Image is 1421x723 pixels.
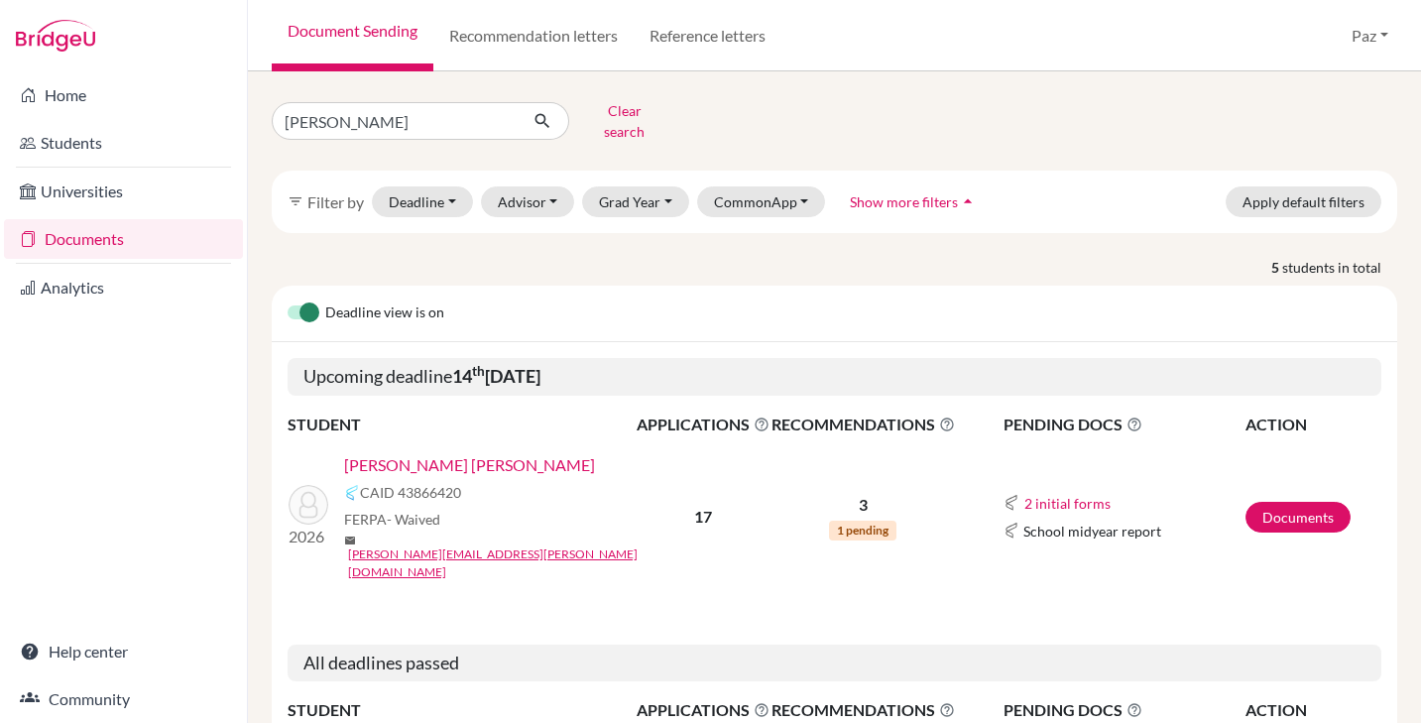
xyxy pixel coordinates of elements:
button: 2 initial forms [1023,492,1112,515]
a: Universities [4,172,243,211]
img: Common App logo [1004,523,1019,539]
span: Filter by [307,192,364,211]
span: - Waived [387,511,440,528]
button: Advisor [481,186,575,217]
span: mail [344,535,356,546]
button: CommonApp [697,186,826,217]
a: [PERSON_NAME][EMAIL_ADDRESS][PERSON_NAME][DOMAIN_NAME] [348,545,650,581]
a: Students [4,123,243,163]
a: Community [4,679,243,719]
p: 3 [771,493,955,517]
h5: All deadlines passed [288,645,1381,682]
h5: Upcoming deadline [288,358,1381,396]
img: Common App logo [344,485,360,501]
button: Clear search [569,95,679,147]
th: ACTION [1244,412,1381,437]
img: Bridge-U [16,20,95,52]
a: Documents [1245,502,1351,533]
span: Deadline view is on [325,301,444,325]
button: Deadline [372,186,473,217]
a: Analytics [4,268,243,307]
span: CAID 43866420 [360,482,461,503]
img: Common App logo [1004,495,1019,511]
sup: th [472,363,485,379]
button: Show more filtersarrow_drop_up [833,186,995,217]
a: Help center [4,632,243,671]
span: APPLICATIONS [637,698,770,722]
span: PENDING DOCS [1004,698,1243,722]
strong: 5 [1271,257,1282,278]
th: STUDENT [288,412,636,437]
p: 2026 [289,525,328,548]
img: Novoa Tarazi, Valeria [289,485,328,525]
span: FERPA [344,509,440,530]
span: 1 pending [829,521,896,541]
th: ACTION [1244,697,1381,723]
b: 17 [694,507,712,526]
span: PENDING DOCS [1004,413,1243,436]
span: School midyear report [1023,521,1161,542]
span: Show more filters [850,193,958,210]
input: Find student by name... [272,102,518,140]
a: [PERSON_NAME] [PERSON_NAME] [344,453,595,477]
a: Documents [4,219,243,259]
span: RECOMMENDATIONS [771,698,955,722]
button: Apply default filters [1226,186,1381,217]
span: students in total [1282,257,1397,278]
th: STUDENT [288,697,636,723]
span: APPLICATIONS [637,413,770,436]
span: RECOMMENDATIONS [771,413,955,436]
button: Paz [1343,17,1397,55]
b: 14 [DATE] [452,365,540,387]
i: filter_list [288,193,303,209]
i: arrow_drop_up [958,191,978,211]
button: Grad Year [582,186,689,217]
a: Home [4,75,243,115]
